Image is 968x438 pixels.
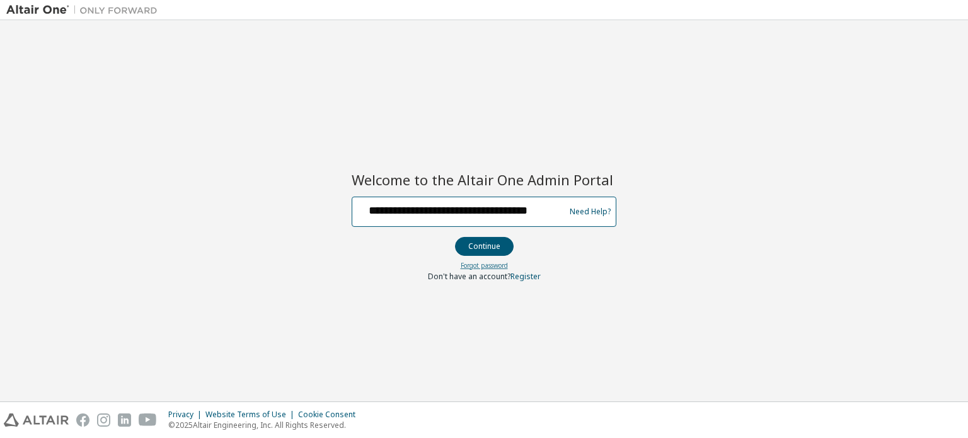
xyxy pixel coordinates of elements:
[570,211,611,212] a: Need Help?
[455,237,514,256] button: Continue
[510,271,541,282] a: Register
[298,410,363,420] div: Cookie Consent
[4,413,69,427] img: altair_logo.svg
[168,420,363,430] p: © 2025 Altair Engineering, Inc. All Rights Reserved.
[97,413,110,427] img: instagram.svg
[205,410,298,420] div: Website Terms of Use
[6,4,164,16] img: Altair One
[428,271,510,282] span: Don't have an account?
[461,261,508,270] a: Forgot password
[352,171,616,188] h2: Welcome to the Altair One Admin Portal
[118,413,131,427] img: linkedin.svg
[168,410,205,420] div: Privacy
[139,413,157,427] img: youtube.svg
[76,413,89,427] img: facebook.svg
